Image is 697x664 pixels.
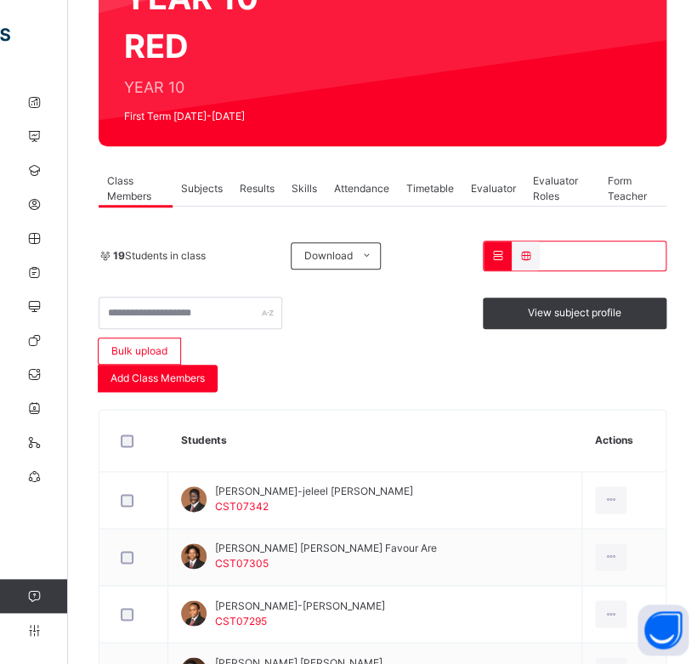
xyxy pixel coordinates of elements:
span: [PERSON_NAME] [PERSON_NAME] Favour Are [215,541,437,556]
span: Class Members [107,173,164,204]
span: Form Teacher [607,173,658,204]
span: View subject profile [528,305,621,321]
span: Timetable [406,181,454,196]
span: Attendance [334,181,389,196]
span: Skills [292,181,317,196]
span: Students in class [113,248,206,264]
th: Students [168,410,582,472]
span: First Term [DATE]-[DATE] [124,109,274,124]
span: [PERSON_NAME]-jeleel [PERSON_NAME] [215,484,413,499]
span: [PERSON_NAME]-[PERSON_NAME] [215,598,385,613]
span: Subjects [181,181,223,196]
span: CST07295 [215,614,267,627]
span: Results [240,181,275,196]
span: Add Class Members [110,371,205,386]
span: Evaluator [471,181,516,196]
b: 19 [113,249,125,262]
th: Actions [581,410,666,472]
span: Download [304,248,353,264]
span: Evaluator Roles [533,173,591,204]
span: Bulk upload [111,343,167,359]
button: Open asap [637,604,688,655]
span: CST07342 [215,500,269,513]
span: CST07305 [215,557,269,570]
